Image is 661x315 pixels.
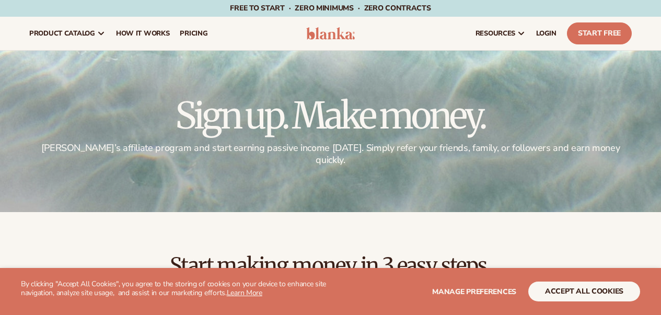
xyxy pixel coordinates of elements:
span: How It Works [116,29,170,38]
h1: Sign up. Make money. [29,97,632,134]
a: Learn More [227,288,262,298]
a: How It Works [111,17,175,50]
span: product catalog [29,29,95,38]
span: Manage preferences [432,287,516,297]
span: LOGIN [536,29,556,38]
a: resources [470,17,531,50]
h2: Start making money in 3 easy steps, [29,254,632,277]
a: Start Free [567,22,632,44]
a: pricing [175,17,213,50]
p: By clicking "Accept All Cookies", you agree to the storing of cookies on your device to enhance s... [21,280,331,298]
button: accept all cookies [528,282,640,301]
button: Manage preferences [432,282,516,301]
a: product catalog [24,17,111,50]
img: logo [306,27,355,40]
a: LOGIN [531,17,562,50]
p: [PERSON_NAME]’s affiliate program and start earning passive income [DATE]. Simply refer your frie... [29,142,632,167]
span: resources [476,29,515,38]
span: Free to start · ZERO minimums · ZERO contracts [230,3,431,13]
span: pricing [180,29,207,38]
